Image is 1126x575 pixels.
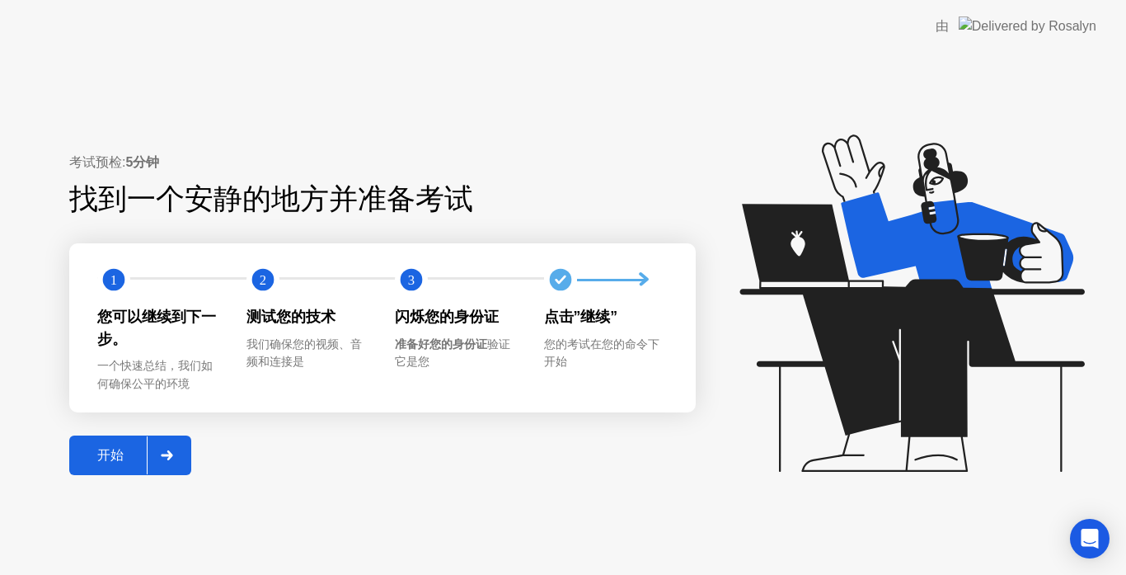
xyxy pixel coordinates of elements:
div: 您的考试在您的命令下开始 [544,336,667,371]
text: 1 [110,272,117,288]
button: 开始 [69,436,191,475]
div: 验证它是您 [395,336,518,371]
text: 3 [408,272,415,288]
b: 准备好您的身份证 [395,337,487,351]
div: 找到一个安静的地方并准备考试 [69,177,650,221]
div: 您可以继续到下一步。 [97,306,220,350]
div: 一个快速总结，我们如何确保公平的环境 [97,357,220,393]
text: 2 [259,272,265,288]
img: Delivered by Rosalyn [959,16,1096,35]
div: 闪烁您的身份证 [395,306,518,328]
div: 开始 [74,447,147,464]
div: 测试您的技术 [246,306,369,328]
div: 考试预检: [69,153,696,172]
div: 由 [936,16,949,36]
div: 我们确保您的视频、音频和连接是 [246,336,369,371]
div: 点击”继续” [544,306,667,328]
b: 5分钟 [125,155,159,169]
div: Open Intercom Messenger [1070,519,1110,559]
